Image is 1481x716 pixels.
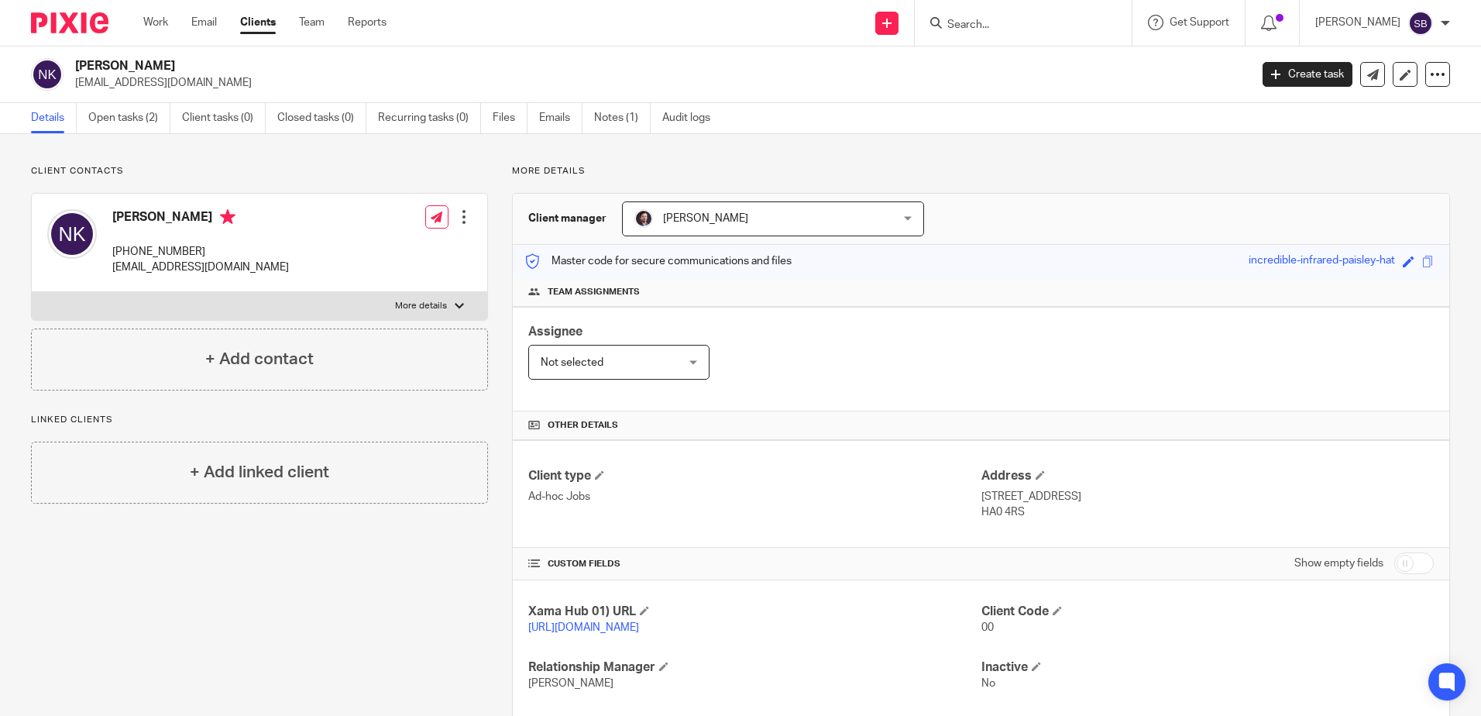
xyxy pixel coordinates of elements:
span: 00 [981,622,994,633]
img: svg%3E [1408,11,1433,36]
img: Pixie [31,12,108,33]
a: Work [143,15,168,30]
i: Primary [220,209,235,225]
a: Open tasks (2) [88,103,170,133]
input: Search [946,19,1085,33]
span: Get Support [1170,17,1229,28]
p: Ad-hoc Jobs [528,489,981,504]
a: Closed tasks (0) [277,103,366,133]
p: More details [512,165,1450,177]
a: Clients [240,15,276,30]
h4: Relationship Manager [528,659,981,676]
p: [PERSON_NAME] [1315,15,1400,30]
p: [EMAIL_ADDRESS][DOMAIN_NAME] [75,75,1239,91]
h3: Client manager [528,211,606,226]
a: Client tasks (0) [182,103,266,133]
span: [PERSON_NAME] [528,678,613,689]
h4: Inactive [981,659,1434,676]
p: Linked clients [31,414,488,426]
a: Recurring tasks (0) [378,103,481,133]
span: Assignee [528,325,582,338]
a: Details [31,103,77,133]
a: [URL][DOMAIN_NAME] [528,622,639,633]
img: svg%3E [47,209,97,259]
p: Master code for secure communications and files [524,253,792,269]
img: svg%3E [31,58,64,91]
h4: Client type [528,468,981,484]
h4: Address [981,468,1434,484]
a: Audit logs [662,103,722,133]
span: Other details [548,419,618,432]
h4: + Add linked client [190,460,329,484]
h4: CUSTOM FIELDS [528,558,981,570]
h4: + Add contact [205,347,314,371]
h4: Client Code [981,604,1434,620]
a: Files [493,103,527,133]
a: Emails [539,103,582,133]
span: Team assignments [548,286,640,298]
a: Team [299,15,325,30]
label: Show empty fields [1294,556,1383,571]
h4: Xama Hub 01) URL [528,604,981,620]
span: [PERSON_NAME] [663,213,748,224]
img: Capture.PNG [634,209,653,228]
p: HA0 4RS [981,504,1434,520]
h2: [PERSON_NAME] [75,58,1006,74]
span: Not selected [541,357,603,368]
a: Create task [1263,62,1352,87]
a: Email [191,15,217,30]
p: [STREET_ADDRESS] [981,489,1434,504]
p: [EMAIL_ADDRESS][DOMAIN_NAME] [112,260,289,275]
p: Client contacts [31,165,488,177]
h4: [PERSON_NAME] [112,209,289,229]
a: Notes (1) [594,103,651,133]
p: More details [395,300,447,312]
div: incredible-infrared-paisley-hat [1249,253,1395,270]
a: Reports [348,15,387,30]
p: [PHONE_NUMBER] [112,244,289,260]
span: No [981,678,995,689]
